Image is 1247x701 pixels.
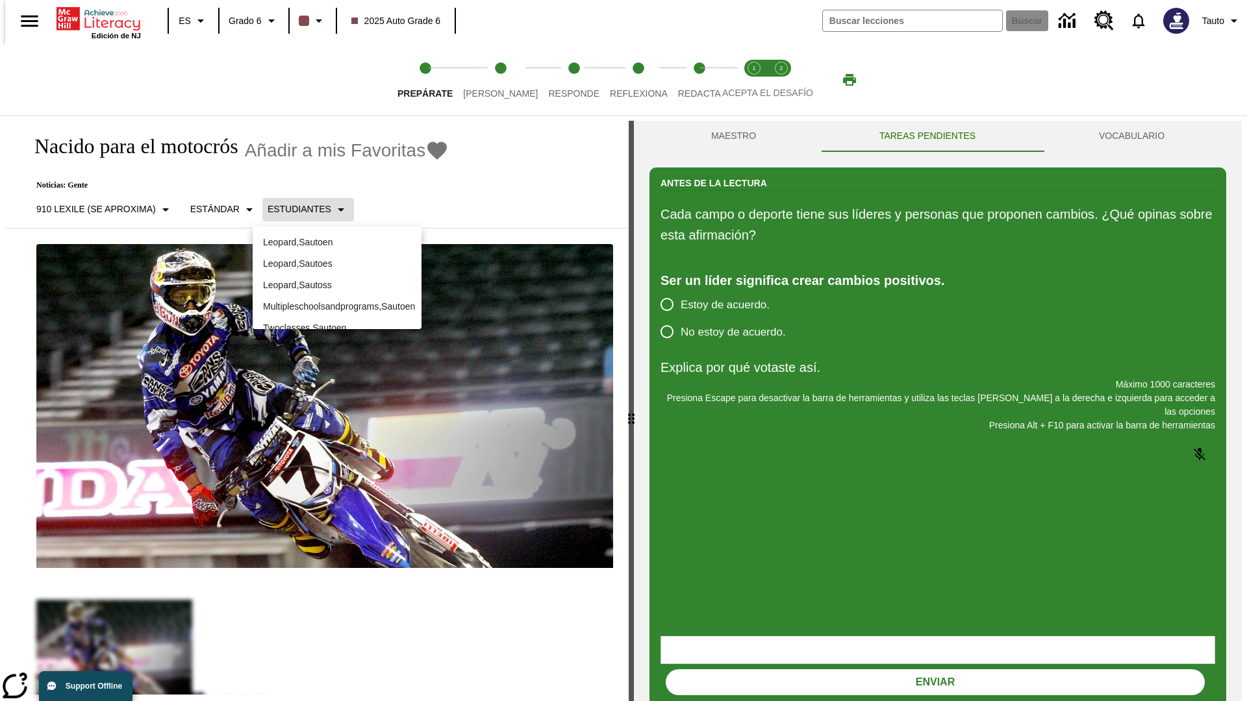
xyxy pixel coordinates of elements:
[263,257,411,271] p: Leopard , Sautoes
[263,321,411,335] p: Twoclasses , Sautoen
[263,278,411,292] p: Leopard , Sautoss
[263,236,411,249] p: Leopard , Sautoen
[263,300,411,314] p: Multipleschoolsandprograms , Sautoen
[5,10,190,22] body: Explica por qué votaste así. Máximo 1000 caracteres Presiona Alt + F10 para activar la barra de h...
